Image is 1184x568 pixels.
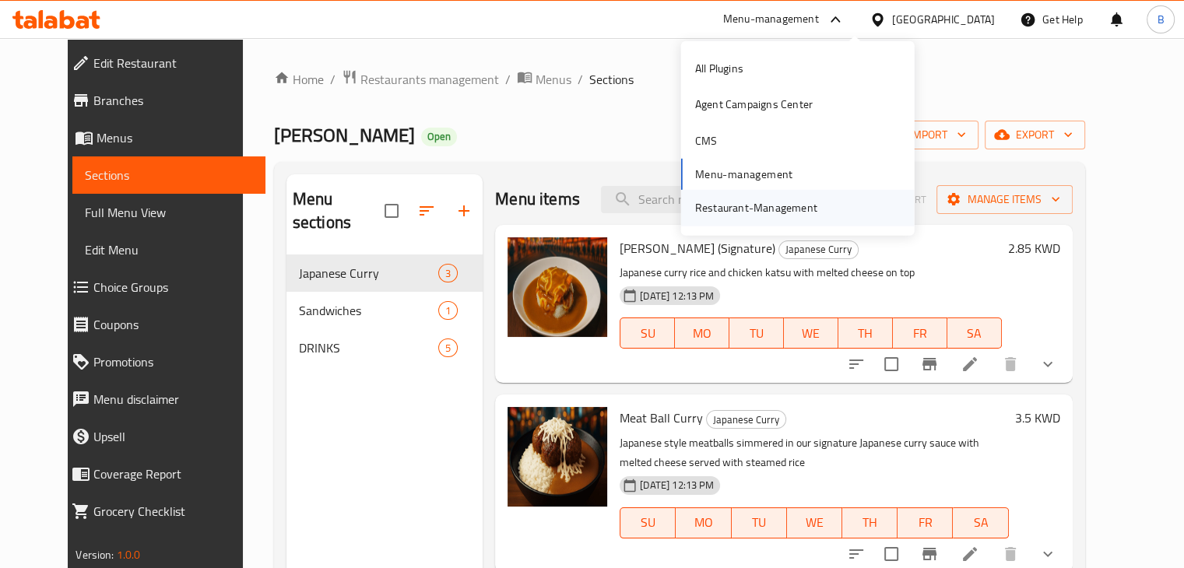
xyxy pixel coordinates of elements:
li: / [505,70,511,89]
p: Japanese curry rice and chicken katsu with melted cheese on top [620,263,1001,282]
div: Agent Campaigns Center [695,96,813,113]
span: Edit Restaurant [93,54,253,72]
span: SU [627,322,669,345]
button: SU [620,317,675,349]
input: search [601,186,785,213]
span: Coverage Report [93,465,253,483]
span: SA [959,511,1002,534]
span: import [891,125,966,145]
a: Menu disclaimer [59,380,265,418]
button: FR [893,317,947,349]
a: Edit menu item [961,355,979,373]
a: Edit menu item [961,545,979,563]
div: [GEOGRAPHIC_DATA] [892,11,995,28]
div: Menu-management [723,10,819,29]
span: MO [681,322,723,345]
div: Open [421,128,457,146]
span: Manage items [949,190,1060,209]
span: Menus [536,70,571,89]
li: / [578,70,583,89]
div: Sandwiches1 [286,292,483,329]
div: CMS [695,132,718,149]
a: Coverage Report [59,455,265,493]
div: Japanese Curry [778,240,859,259]
span: Grocery Checklist [93,502,253,521]
span: export [997,125,1073,145]
h6: 2.85 KWD [1008,237,1060,259]
span: 1 [439,303,457,318]
button: SU [620,507,676,538]
a: Menus [59,119,265,156]
span: 5 [439,341,457,356]
span: TU [738,511,781,534]
a: Menus [517,69,571,89]
button: export [985,121,1085,149]
span: Sort sections [408,192,445,230]
button: sort-choices [838,345,875,383]
h2: Menu sections [293,188,385,234]
a: Restaurants management [342,69,499,89]
span: Upsell [93,427,253,446]
div: items [438,301,458,320]
span: Sandwiches [299,301,438,320]
button: FR [898,507,953,538]
span: Full Menu View [85,203,253,222]
span: Version: [76,545,114,565]
span: Japanese Curry [299,264,438,282]
span: WE [793,511,836,534]
div: All Plugins [695,60,743,77]
button: TU [729,317,784,349]
span: Japanese Curry [707,411,785,429]
span: Select all sections [375,195,408,227]
span: Japanese Curry [779,240,858,258]
span: Promotions [93,352,253,371]
button: SA [947,317,1002,349]
span: FR [899,322,941,345]
div: Japanese Curry3 [286,254,483,292]
div: items [438,264,458,282]
a: Branches [59,82,265,119]
a: Full Menu View [72,194,265,231]
button: TH [842,507,898,538]
span: FR [904,511,947,534]
button: WE [787,507,842,538]
button: show more [1029,345,1066,383]
nav: Menu sections [286,248,483,373]
div: DRINKS5 [286,329,483,366]
button: MO [675,317,729,349]
span: 3 [439,266,457,281]
button: Add section [445,192,483,230]
a: Upsell [59,418,265,455]
span: Coupons [93,315,253,334]
span: TH [845,322,887,345]
span: Meat Ball Curry [620,406,703,430]
div: Japanese Curry [706,410,786,429]
button: Branch-specific-item [911,345,948,383]
span: Branches [93,91,253,110]
h6: 3.5 KWD [1015,407,1060,429]
span: [DATE] 12:13 PM [634,289,720,303]
span: DRINKS [299,338,438,357]
span: TH [848,511,891,534]
span: WE [790,322,832,345]
button: WE [784,317,838,349]
span: [PERSON_NAME] (Signature) [620,237,775,260]
a: Promotions [59,343,265,380]
li: / [330,70,336,89]
span: [DATE] 12:13 PM [634,478,720,493]
span: Open [421,130,457,143]
a: Sections [72,156,265,194]
button: TH [838,317,893,349]
span: Sections [589,70,634,89]
span: Menus [97,128,253,147]
a: Choice Groups [59,268,265,306]
button: import [879,121,978,149]
span: Choice Groups [93,278,253,296]
span: Menu disclaimer [93,390,253,408]
span: MO [682,511,725,534]
a: Home [274,70,324,89]
button: MO [676,507,731,538]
